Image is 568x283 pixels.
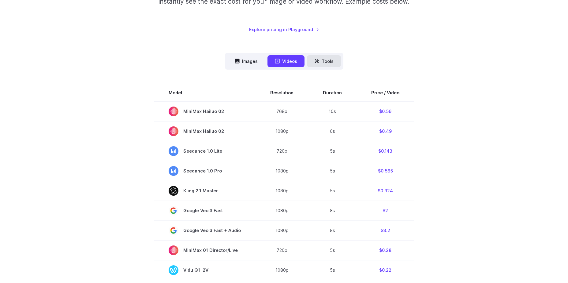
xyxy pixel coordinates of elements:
[308,101,357,122] td: 10s
[307,55,341,67] button: Tools
[256,101,308,122] td: 768p
[169,107,241,116] span: MiniMax Hailuo 02
[357,201,414,220] td: $2
[169,265,241,275] span: Vidu Q1 I2V
[308,201,357,220] td: 8s
[169,146,241,156] span: Seedance 1.0 Lite
[256,121,308,141] td: 1080p
[256,220,308,240] td: 1080p
[357,181,414,201] td: $0.924
[256,141,308,161] td: 720p
[308,240,357,260] td: 5s
[169,126,241,136] span: MiniMax Hailuo 02
[308,260,357,280] td: 5s
[249,26,319,33] a: Explore pricing in Playground
[154,84,256,101] th: Model
[267,55,305,67] button: Videos
[256,84,308,101] th: Resolution
[357,121,414,141] td: $0.49
[308,181,357,201] td: 5s
[357,260,414,280] td: $0.22
[169,186,241,196] span: Kling 2.1 Master
[256,201,308,220] td: 1080p
[256,260,308,280] td: 1080p
[256,161,308,181] td: 1080p
[357,161,414,181] td: $0.565
[227,55,265,67] button: Images
[169,226,241,235] span: Google Veo 3 Fast + Audio
[169,166,241,176] span: Seedance 1.0 Pro
[308,121,357,141] td: 6s
[169,245,241,255] span: MiniMax 01 Director/Live
[169,206,241,216] span: Google Veo 3 Fast
[357,141,414,161] td: $0.143
[308,161,357,181] td: 5s
[357,220,414,240] td: $3.2
[256,181,308,201] td: 1080p
[308,220,357,240] td: 8s
[308,141,357,161] td: 5s
[256,240,308,260] td: 720p
[308,84,357,101] th: Duration
[357,240,414,260] td: $0.28
[357,84,414,101] th: Price / Video
[357,101,414,122] td: $0.56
